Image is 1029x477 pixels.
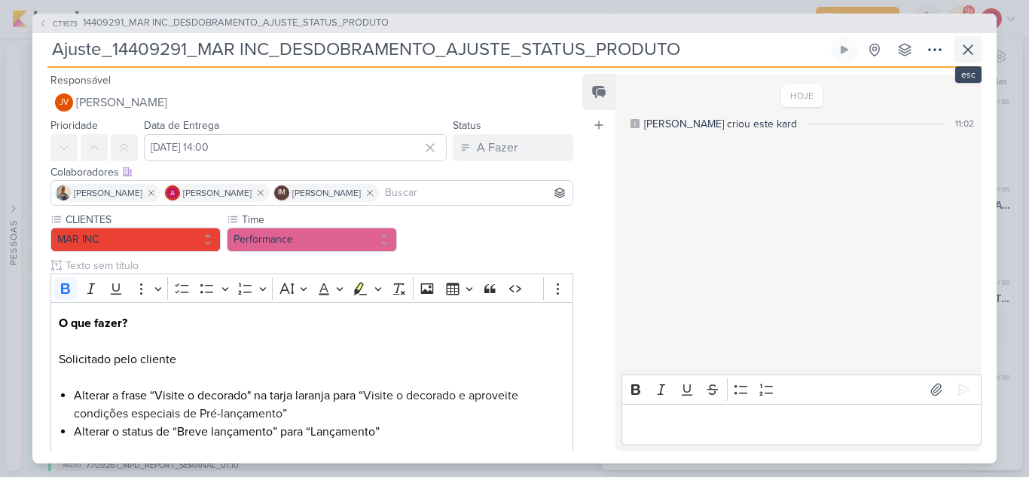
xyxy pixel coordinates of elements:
strong: O que fazer? [59,316,127,331]
input: Kard Sem Título [47,36,828,63]
label: Status [453,119,481,132]
div: Colaboradores [50,164,573,180]
p: IM [278,189,285,197]
button: JV [PERSON_NAME] [50,89,573,116]
p: JV [60,99,69,107]
div: Editor toolbar [621,375,982,404]
div: Editor toolbar [50,274,573,303]
div: Editor editing area: main [621,404,982,445]
div: A Fazer [477,139,518,157]
p: Solicitado pelo cliente [59,314,565,368]
label: Responsável [50,74,111,87]
span: [PERSON_NAME] [76,93,167,112]
img: Iara Santos [56,185,71,200]
button: Performance [227,228,397,252]
input: Select a date [144,134,447,161]
input: Texto sem título [63,258,573,274]
span: [PERSON_NAME] [292,186,361,200]
label: CLIENTES [64,212,221,228]
div: [PERSON_NAME] criou este kard [644,116,797,132]
div: Joney Viana [55,93,73,112]
input: Buscar [382,184,569,202]
span: [PERSON_NAME] [183,186,252,200]
label: Data de Entrega [144,119,219,132]
button: MAR INC [50,228,221,252]
li: Alterar a frase “Visite o decorado" na tarja laranja para “ [74,387,565,423]
img: Alessandra Gomes [165,185,180,200]
label: Prioridade [50,119,98,132]
label: Time [240,212,397,228]
div: Isabella Machado Guimarães [274,185,289,200]
span: Visite o decorado e aproveite condições especiais de Pré-lançamento” [74,388,518,421]
div: Ligar relógio [838,44,850,56]
div: 11:02 [955,117,974,130]
div: esc [955,66,982,83]
span: [PERSON_NAME] [74,186,142,200]
button: A Fazer [453,134,573,161]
